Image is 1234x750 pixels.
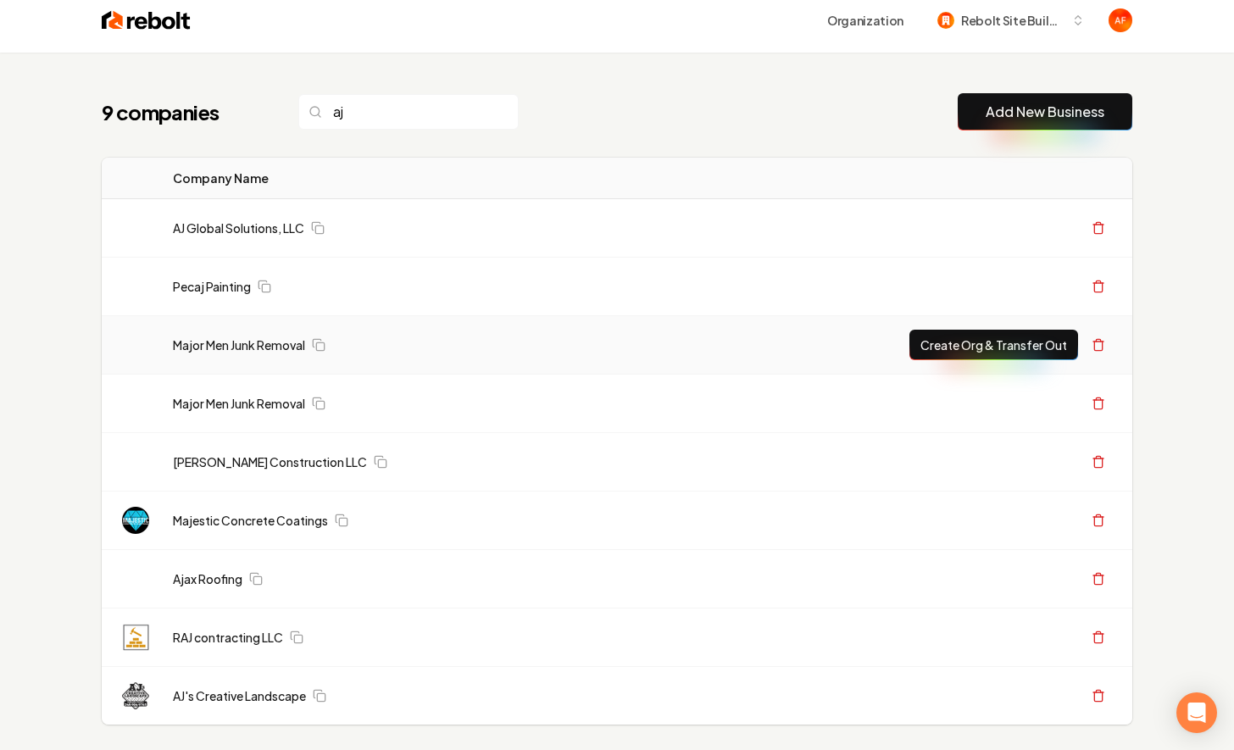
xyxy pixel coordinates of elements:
[817,5,914,36] button: Organization
[961,12,1064,30] span: Rebolt Site Builder
[1176,692,1217,733] div: Open Intercom Messenger
[173,278,251,295] a: Pecaj Painting
[122,624,149,651] img: RAJ contracting LLC logo
[122,682,149,709] img: AJ's Creative Landscape logo
[173,687,306,704] a: AJ's Creative Landscape
[159,158,651,199] th: Company Name
[173,629,283,646] a: RAJ contracting LLC
[173,395,305,412] a: Major Men Junk Removal
[958,93,1132,131] button: Add New Business
[102,8,191,32] img: Rebolt Logo
[986,102,1104,122] a: Add New Business
[122,507,149,534] img: Majestic Concrete Coatings logo
[173,512,328,529] a: Majestic Concrete Coatings
[1109,8,1132,32] button: Open user button
[102,98,264,125] h1: 9 companies
[909,330,1078,360] button: Create Org & Transfer Out
[937,12,954,29] img: Rebolt Site Builder
[173,570,242,587] a: Ajax Roofing
[173,219,304,236] a: AJ Global Solutions, LLC
[173,453,367,470] a: [PERSON_NAME] Construction LLC
[173,336,305,353] a: Major Men Junk Removal
[1109,8,1132,32] img: Avan Fahimi
[298,94,519,130] input: Search...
